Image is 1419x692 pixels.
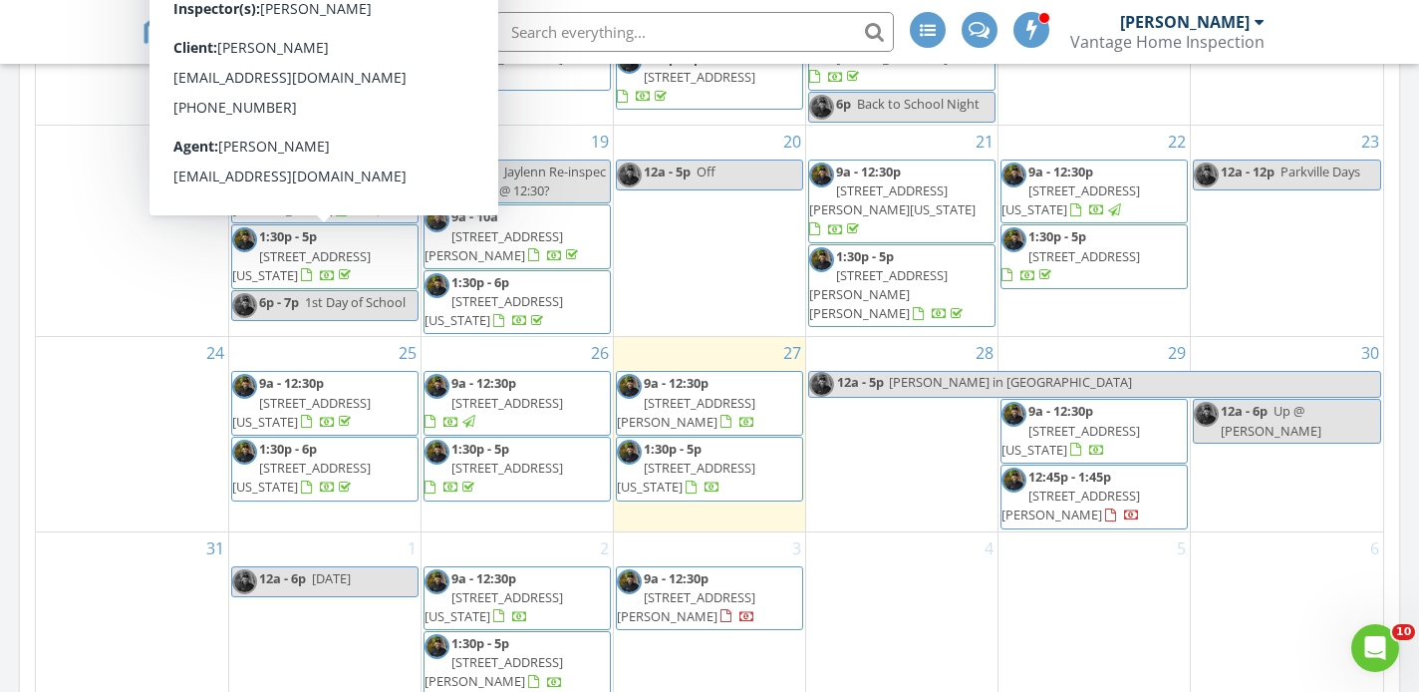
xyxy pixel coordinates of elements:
img: profile.jpg [1001,402,1026,427]
span: 9a - 12:30p [451,374,516,392]
img: profile.jpg [617,440,642,465]
span: 9a - 12:30p [259,374,324,392]
a: 1:30p - 5p [STREET_ADDRESS] [424,437,611,502]
a: 1:30p - 6p [STREET_ADDRESS][US_STATE] [425,273,563,329]
span: [STREET_ADDRESS][PERSON_NAME][PERSON_NAME] [809,266,948,322]
a: Go to August 19, 2025 [587,126,613,158]
img: profile.jpg [232,440,257,465]
span: 9a - 12:30p [259,163,324,180]
a: Go to September 2, 2025 [596,532,613,564]
span: Up @ [PERSON_NAME] [1221,402,1321,439]
td: Go to August 28, 2025 [806,337,998,531]
a: 1:30p - 5p [STREET_ADDRESS][PERSON_NAME][PERSON_NAME] [808,244,995,328]
img: profile.jpg [809,163,834,187]
td: Go to August 23, 2025 [1191,125,1383,336]
img: profile.jpg [425,374,449,399]
a: 9a - 12:30p [STREET_ADDRESS] [425,374,563,430]
span: 1:30p - 5p [451,634,509,652]
a: 1:30p - 5p [STREET_ADDRESS] [425,440,563,496]
span: [STREET_ADDRESS] [451,459,563,477]
span: 9a - 12:30p [836,163,901,180]
span: 1:30p - 6p [259,440,317,458]
a: 1:30p - 5p [STREET_ADDRESS][US_STATE] [617,440,755,496]
a: 9a - 12:30p [STREET_ADDRESS][PERSON_NAME] [231,160,419,224]
a: 1:30p - 5p [STREET_ADDRESS][PERSON_NAME] [425,634,563,690]
a: 9a - 12:30p [STREET_ADDRESS][US_STATE] [1001,402,1140,458]
a: Go to September 5, 2025 [1173,532,1190,564]
span: [STREET_ADDRESS] [1028,247,1140,265]
span: Jaylenn Re-inspec furnace @ 12:30? [451,163,606,199]
span: Back to School Night [857,95,980,113]
span: [STREET_ADDRESS][US_STATE] [425,588,563,625]
a: 9a - 12:30p [STREET_ADDRESS][PERSON_NAME] [232,163,390,218]
a: 9a - 12:30p [STREET_ADDRESS][US_STATE] [1000,399,1188,464]
a: 9a - 12:30p [STREET_ADDRESS][US_STATE] [232,374,371,430]
span: [STREET_ADDRESS] [644,68,755,86]
td: Go to August 25, 2025 [228,337,421,531]
img: profile.jpg [425,207,449,232]
td: Go to August 30, 2025 [1191,337,1383,531]
td: Go to August 22, 2025 [998,125,1191,336]
td: Go to August 18, 2025 [228,125,421,336]
td: Go to August 29, 2025 [998,337,1191,531]
span: 9a - 12:30p [1028,402,1093,420]
div: [PERSON_NAME] [1120,12,1250,32]
a: 1:30p - 6p [STREET_ADDRESS][US_STATE] [232,440,371,496]
span: 1st Day of School [305,293,406,311]
span: [STREET_ADDRESS][US_STATE] [617,459,755,496]
input: Search everything... [495,12,894,52]
span: [STREET_ADDRESS][US_STATE] [232,394,371,431]
span: 9a - 12:30p [1028,163,1093,180]
img: profile.jpg [809,372,834,397]
img: profile.jpg [425,273,449,298]
span: [DATE] [312,569,351,587]
span: [STREET_ADDRESS] [451,49,563,67]
img: profile.jpg [232,569,257,594]
a: Go to August 21, 2025 [972,126,997,158]
a: 9a - 12:30p [STREET_ADDRESS][PERSON_NAME] [616,566,803,631]
img: profile.jpg [617,569,642,594]
span: [STREET_ADDRESS][US_STATE] [1001,181,1140,218]
a: Go to August 26, 2025 [587,337,613,369]
td: Go to August 27, 2025 [613,337,805,531]
a: 9a - 12:30p [STREET_ADDRESS][PERSON_NAME][US_STATE] [809,163,976,238]
span: [STREET_ADDRESS][PERSON_NAME] [617,394,755,431]
span: 1:30p - 6p [451,273,509,291]
a: Go to September 6, 2025 [1366,532,1383,564]
span: [STREET_ADDRESS][PERSON_NAME] [1001,487,1140,523]
span: Parkville Days [1280,163,1360,180]
a: 9a - 12:30p [STREET_ADDRESS][US_STATE] [1001,163,1140,218]
img: profile.jpg [617,163,642,187]
span: [STREET_ADDRESS][US_STATE] [232,459,371,496]
a: 9a - 10a [STREET_ADDRESS][PERSON_NAME] [425,207,582,263]
a: 9a - 12:30p [STREET_ADDRESS][US_STATE] [424,566,611,631]
span: 1:30p - 5p [644,440,702,458]
a: 1:30p - 5p [STREET_ADDRESS][PERSON_NAME][PERSON_NAME] [809,247,967,323]
a: Go to August 28, 2025 [972,337,997,369]
a: 1:30p - 5p [STREET_ADDRESS] [1001,227,1140,283]
a: Go to August 20, 2025 [779,126,805,158]
span: [STREET_ADDRESS][PERSON_NAME] [425,653,563,690]
a: 9a - 12:30p [STREET_ADDRESS][PERSON_NAME] [617,569,755,625]
a: 1:30p - 5p [STREET_ADDRESS][US_STATE] [232,227,371,283]
img: profile.jpg [232,227,257,252]
img: profile.jpg [232,293,257,318]
a: 1:30p - 5p [STREET_ADDRESS][US_STATE] [616,437,803,502]
a: 1:30p - 6p [STREET_ADDRESS][US_STATE] [231,437,419,502]
span: 9a - 12:30p [644,569,709,587]
td: Go to August 17, 2025 [36,125,228,336]
span: 9a - 10a [451,207,498,225]
span: 10 [1392,624,1415,640]
img: profile.jpg [1001,163,1026,187]
a: 1:30p - 6p [STREET_ADDRESS][US_STATE] [424,270,611,335]
span: 9a - 12:30p [644,374,709,392]
img: profile.jpg [1001,468,1026,493]
iframe: Intercom live chat [1351,624,1399,672]
a: 1:30p - 5p [STREET_ADDRESS][US_STATE] [231,224,419,289]
span: [STREET_ADDRESS][PERSON_NAME] [425,227,563,264]
span: [STREET_ADDRESS][PERSON_NAME][US_STATE] [809,181,976,218]
img: profile.jpg [809,247,834,272]
span: 12:45p - 1:45p [1028,468,1111,486]
a: 9a - 12:30p [STREET_ADDRESS] [424,371,611,436]
span: 12a - 5p [836,372,885,397]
